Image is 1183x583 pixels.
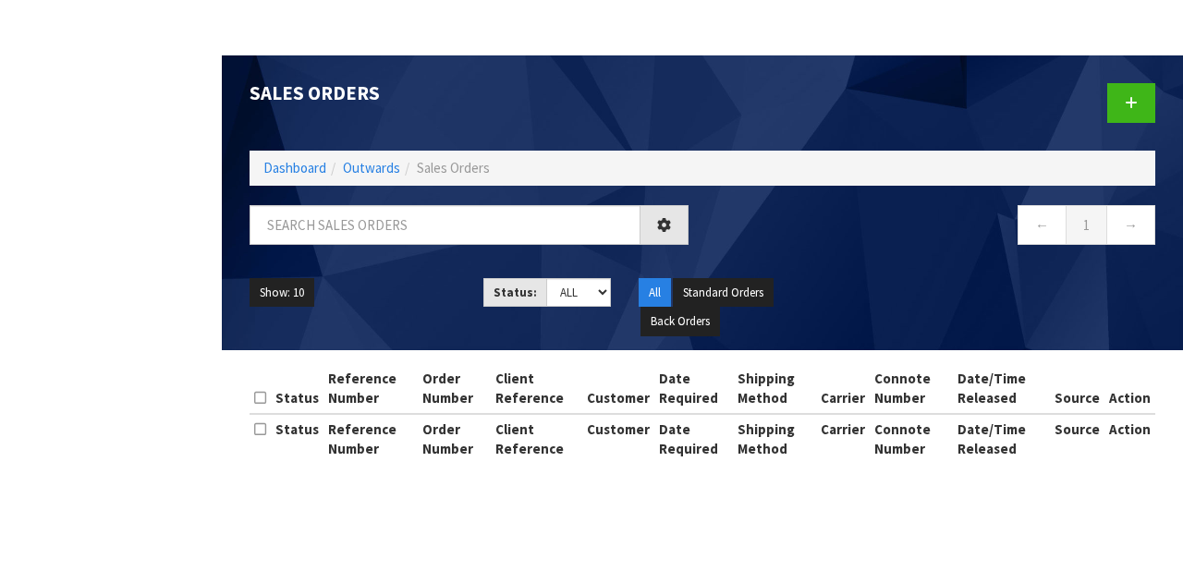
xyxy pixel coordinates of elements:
a: ← [1018,205,1067,245]
th: Client Reference [491,364,581,414]
th: Reference Number [323,414,418,464]
th: Status [271,414,323,464]
button: Standard Orders [673,278,774,308]
th: Shipping Method [733,364,816,414]
th: Action [1104,414,1155,464]
button: Back Orders [640,307,720,336]
th: Shipping Method [733,414,816,464]
a: → [1106,205,1155,245]
th: Date/Time Released [953,414,1050,464]
th: Date Required [654,414,734,464]
th: Carrier [816,364,870,414]
th: Action [1104,364,1155,414]
th: Customer [582,364,654,414]
a: Dashboard [263,159,326,176]
nav: Page navigation [716,205,1155,250]
button: Show: 10 [250,278,314,308]
th: Connote Number [870,364,952,414]
th: Reference Number [323,364,418,414]
th: Date/Time Released [953,364,1050,414]
th: Source [1050,364,1104,414]
th: Customer [582,414,654,464]
th: Source [1050,414,1104,464]
th: Client Reference [491,414,581,464]
th: Connote Number [870,414,952,464]
h1: Sales Orders [250,83,689,104]
a: Outwards [343,159,400,176]
button: All [639,278,671,308]
th: Order Number [418,414,491,464]
th: Status [271,364,323,414]
th: Order Number [418,364,491,414]
a: 1 [1066,205,1107,245]
input: Search sales orders [250,205,640,245]
span: Sales Orders [417,159,490,176]
th: Carrier [816,414,870,464]
th: Date Required [654,364,734,414]
strong: Status: [494,285,537,300]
